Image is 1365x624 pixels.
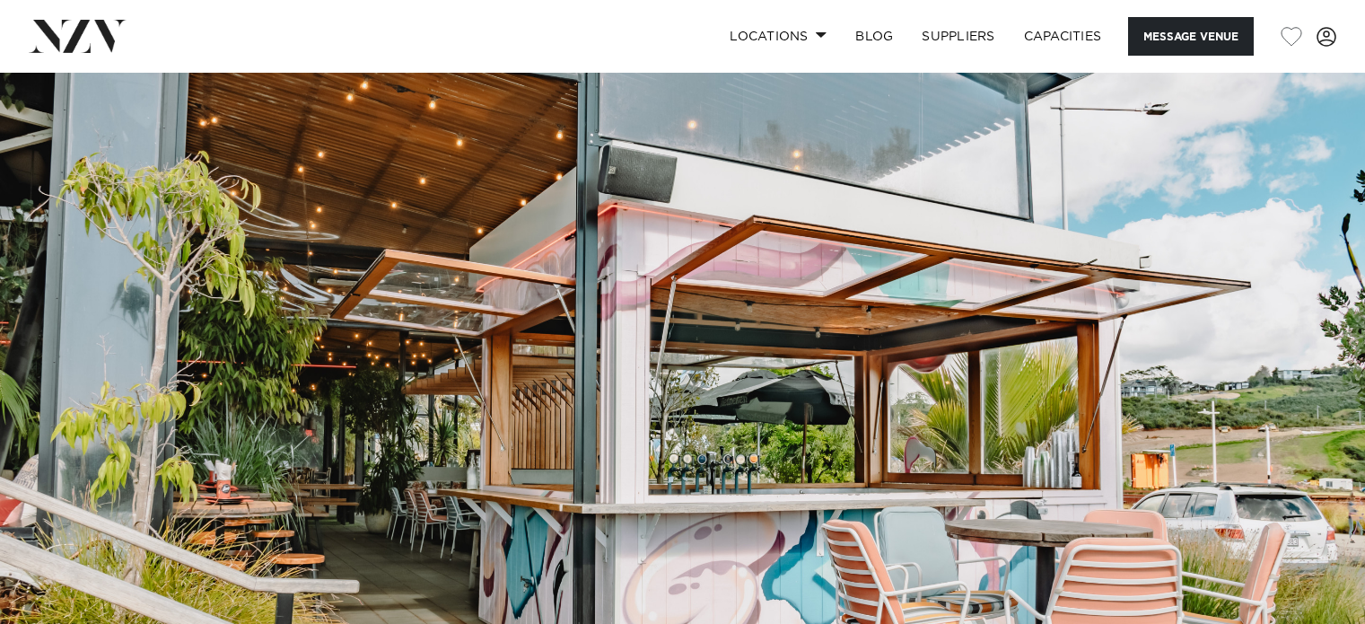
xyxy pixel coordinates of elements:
img: nzv-logo.png [29,20,127,52]
a: SUPPLIERS [907,17,1009,56]
a: Locations [715,17,841,56]
a: Capacities [1010,17,1116,56]
button: Message Venue [1128,17,1254,56]
a: BLOG [841,17,907,56]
